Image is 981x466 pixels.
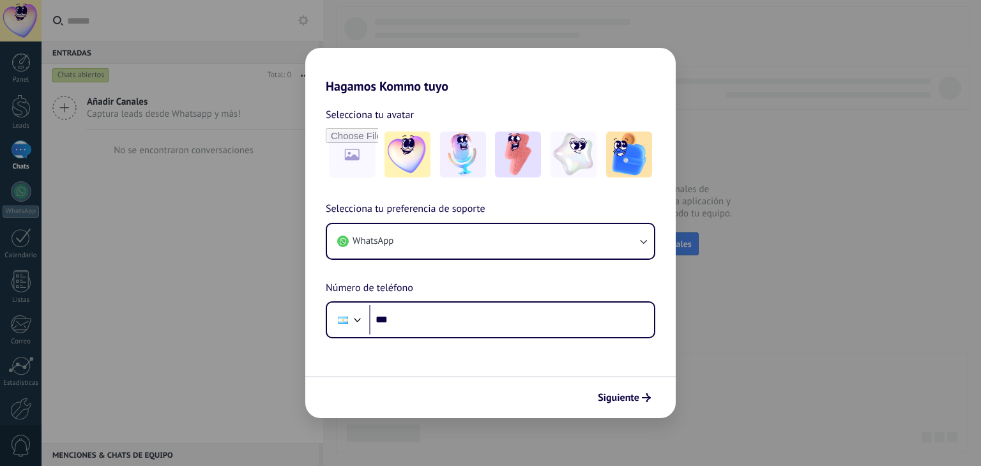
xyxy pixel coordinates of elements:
[327,224,654,259] button: WhatsApp
[551,132,597,177] img: -4.jpeg
[606,132,652,177] img: -5.jpeg
[305,48,676,94] h2: Hagamos Kommo tuyo
[440,132,486,177] img: -2.jpeg
[331,306,355,333] div: Argentina: + 54
[353,235,393,248] span: WhatsApp
[384,132,430,177] img: -1.jpeg
[326,201,485,218] span: Selecciona tu preferencia de soporte
[495,132,541,177] img: -3.jpeg
[598,393,639,402] span: Siguiente
[592,387,657,409] button: Siguiente
[326,107,414,123] span: Selecciona tu avatar
[326,280,413,297] span: Número de teléfono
